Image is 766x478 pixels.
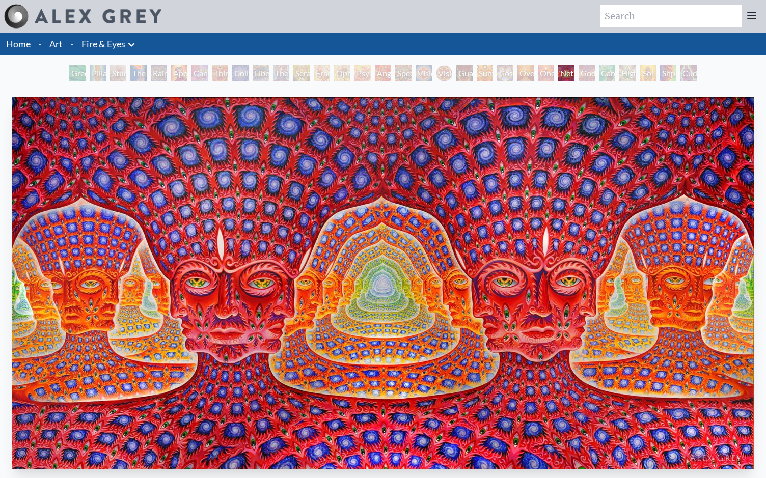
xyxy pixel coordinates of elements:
div: Cannafist [599,65,615,81]
img: Net-of-Being-2021-Alex-Grey-watermarked.jpeg [12,97,754,469]
div: Angel Skin [375,65,391,81]
a: Art [49,37,63,51]
li: · [35,33,45,55]
div: The Seer [273,65,289,81]
div: Net of Being [558,65,574,81]
a: Home [6,38,31,49]
li: · [67,33,77,55]
div: Sunyata [477,65,493,81]
div: The Torch [130,65,147,81]
div: Guardian of Infinite Vision [456,65,473,81]
div: Vision Crystal [416,65,432,81]
div: Fractal Eyes [314,65,330,81]
div: Rainbow Eye Ripple [151,65,167,81]
div: Aperture [171,65,187,81]
div: Psychomicrograph of a Fractal Paisley Cherub Feather Tip [354,65,371,81]
div: Cuddle [680,65,697,81]
div: Third Eye Tears of Joy [212,65,228,81]
div: Seraphic Transport Docking on the Third Eye [293,65,310,81]
div: Shpongled [660,65,676,81]
div: Ophanic Eyelash [334,65,350,81]
div: Higher Vision [619,65,636,81]
div: Sol Invictus [640,65,656,81]
div: Vision [PERSON_NAME] [436,65,452,81]
a: Fire & Eyes [81,37,125,51]
div: Green Hand [69,65,86,81]
div: Godself [579,65,595,81]
div: Spectral Lotus [395,65,412,81]
div: Liberation Through Seeing [253,65,269,81]
div: Collective Vision [232,65,249,81]
div: One [538,65,554,81]
div: Pillar of Awareness [90,65,106,81]
div: Cosmic Elf [497,65,513,81]
input: Search [600,5,742,27]
div: Oversoul [517,65,534,81]
div: Study for the Great Turn [110,65,126,81]
div: Cannabis Sutra [191,65,208,81]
